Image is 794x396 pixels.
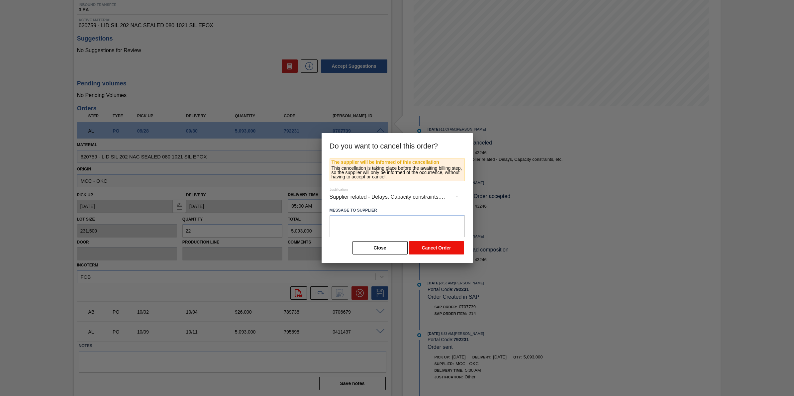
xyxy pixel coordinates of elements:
p: This cancellation is taking place before the awaiting billing step, so the supplier will only be ... [332,166,463,179]
p: The supplier will be informed of this cancellation [332,160,463,164]
label: Message to Supplier [330,206,465,215]
div: Supplier related - Delays, Capacity constraints, etc. [330,188,465,206]
button: Close [352,241,408,254]
button: Cancel Order [409,241,464,254]
h3: Do you want to cancel this order? [322,133,473,158]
